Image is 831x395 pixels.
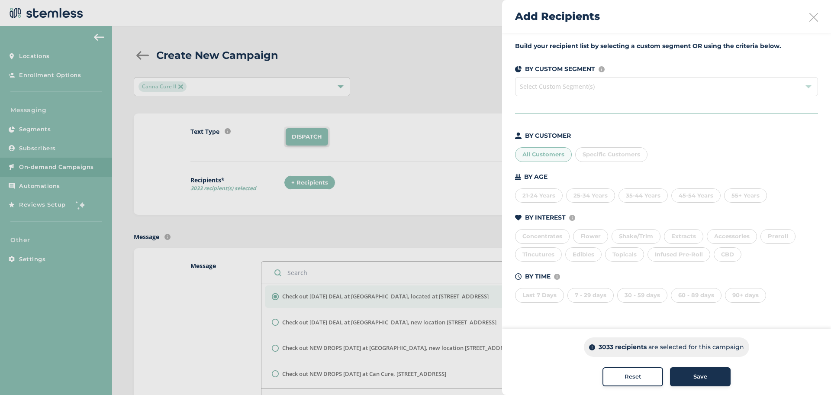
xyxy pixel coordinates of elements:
[525,131,571,140] p: BY CUSTOMER
[566,188,615,203] div: 25-34 Years
[525,65,595,74] p: BY CUSTOM SEGMENT
[648,343,744,352] p: are selected for this campaign
[573,229,608,244] div: Flower
[725,288,766,303] div: 90+ days
[515,42,818,51] label: Build your recipient list by selecting a custom segment OR using the criteria below.
[693,372,707,381] span: Save
[565,247,602,262] div: Edibles
[515,174,521,180] img: icon-cake-93b2a7b5.svg
[515,273,522,280] img: icon-time-dark-e6b1183b.svg
[515,188,563,203] div: 21-24 Years
[524,172,548,181] p: BY AGE
[617,288,667,303] div: 30 - 59 days
[671,288,721,303] div: 60 - 89 days
[647,247,710,262] div: Infused Pre-Roll
[625,372,641,381] span: Reset
[605,247,644,262] div: Topicals
[515,147,572,162] div: All Customers
[583,151,640,158] span: Specific Customers
[714,247,741,262] div: CBD
[664,229,703,244] div: Extracts
[602,367,663,386] button: Reset
[707,229,757,244] div: Accessories
[525,213,566,222] p: BY INTEREST
[599,343,647,352] p: 3033 recipients
[554,274,560,280] img: icon-info-236977d2.svg
[569,215,575,221] img: icon-info-236977d2.svg
[724,188,767,203] div: 55+ Years
[671,188,721,203] div: 45-54 Years
[589,344,595,350] img: icon-info-dark-48f6c5f3.svg
[515,215,522,221] img: icon-heart-dark-29e6356f.svg
[515,66,522,72] img: icon-segments-dark-074adb27.svg
[618,188,668,203] div: 35-44 Years
[670,367,731,386] button: Save
[567,288,614,303] div: 7 - 29 days
[525,272,551,281] p: BY TIME
[515,133,522,139] img: icon-person-dark-ced50e5f.svg
[515,229,570,244] div: Concentrates
[612,229,660,244] div: Shake/Trim
[760,229,796,244] div: Preroll
[515,247,562,262] div: Tincutures
[788,353,831,395] iframe: Chat Widget
[515,9,600,24] h2: Add Recipients
[599,66,605,72] img: icon-info-236977d2.svg
[515,288,564,303] div: Last 7 Days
